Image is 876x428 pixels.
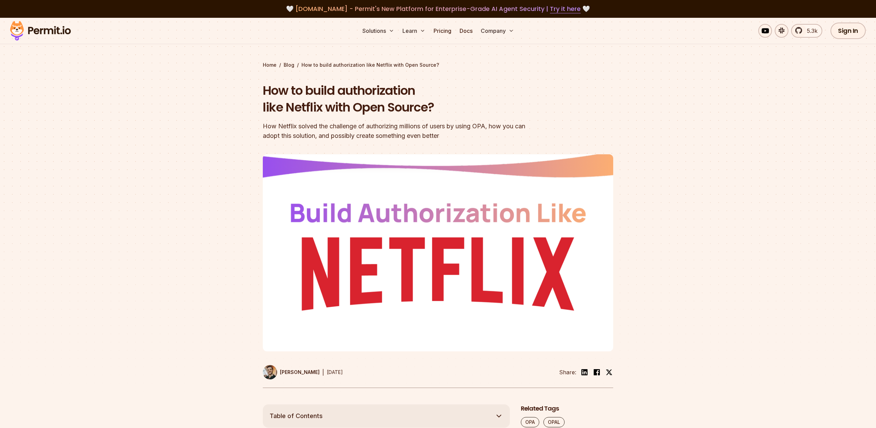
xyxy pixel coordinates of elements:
img: Permit logo [7,19,74,42]
a: Pricing [431,24,454,38]
p: [PERSON_NAME] [280,369,320,376]
span: [DOMAIN_NAME] - Permit's New Platform for Enterprise-Grade AI Agent Security | [295,4,581,13]
a: [PERSON_NAME] [263,365,320,379]
button: Company [478,24,517,38]
a: Home [263,62,276,68]
time: [DATE] [327,369,343,375]
span: Table of Contents [270,411,323,421]
li: Share: [559,368,576,376]
a: OPA [521,417,539,427]
a: Blog [284,62,294,68]
span: 5.3k [803,27,817,35]
img: twitter [606,369,613,376]
div: How Netflix solved the challenge of authorizing millions of users by using OPA, how you can adopt... [263,121,526,141]
img: facebook [593,368,601,376]
h2: Related Tags [521,404,613,413]
div: | [322,368,324,376]
button: Learn [400,24,428,38]
button: Solutions [360,24,397,38]
div: / / [263,62,613,68]
img: Daniel Bass [263,365,277,379]
a: 5.3k [791,24,822,38]
a: Sign In [830,23,866,39]
a: OPAL [543,417,565,427]
img: How to build authorization like Netflix with Open Source? [263,154,613,351]
h1: How to build authorization like Netflix with Open Source? [263,82,526,116]
button: Table of Contents [263,404,510,428]
a: Try it here [550,4,581,13]
img: linkedin [580,368,589,376]
a: Docs [457,24,475,38]
div: 🤍 🤍 [16,4,860,14]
